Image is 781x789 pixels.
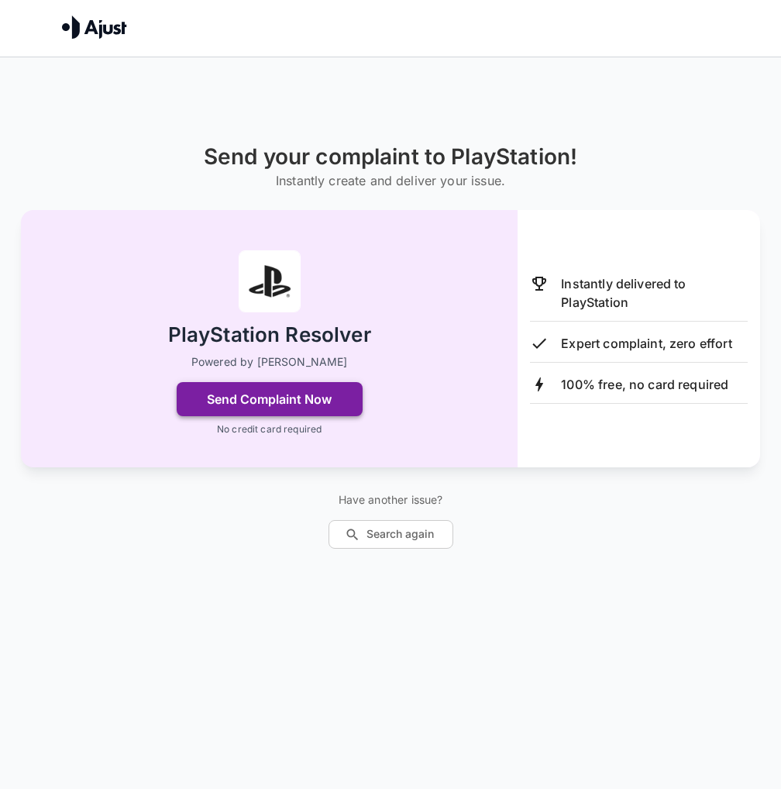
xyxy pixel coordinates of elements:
p: Powered by [PERSON_NAME] [191,354,348,370]
h6: Instantly create and deliver your issue. [204,170,577,191]
img: Ajust [62,16,127,39]
p: Expert complaint, zero effort [561,334,731,353]
button: Search again [329,520,453,549]
p: Have another issue? [329,492,453,508]
p: Instantly delivered to PlayStation [561,274,748,312]
p: 100% free, no card required [561,375,728,394]
p: No credit card required [217,422,322,436]
img: PlayStation [239,250,301,312]
h1: Send your complaint to PlayStation! [204,144,577,170]
h2: PlayStation Resolver [168,322,371,349]
button: Send Complaint Now [177,382,363,416]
